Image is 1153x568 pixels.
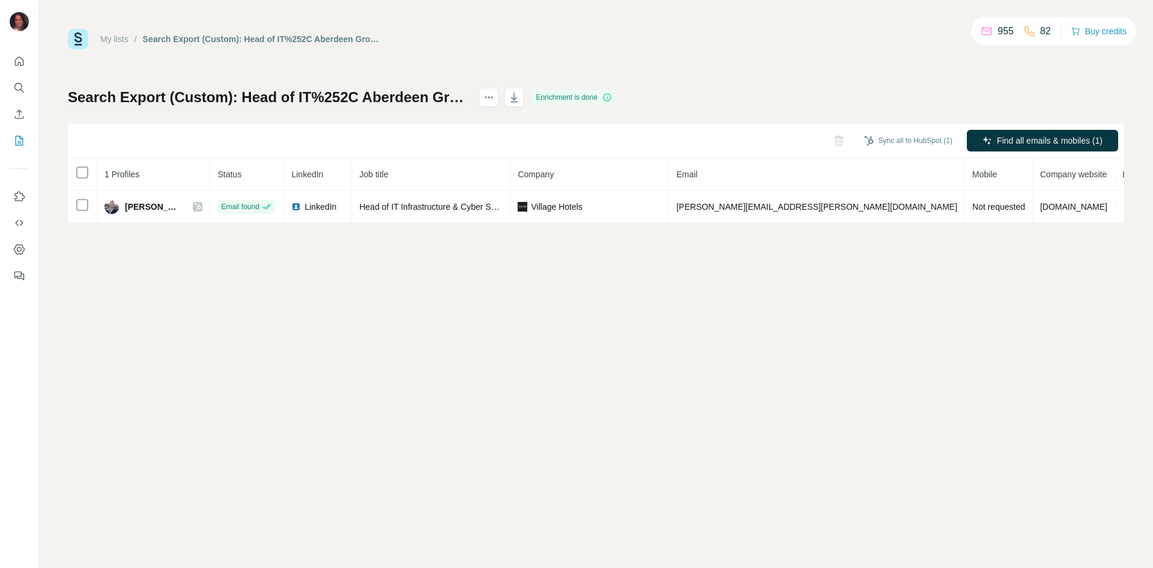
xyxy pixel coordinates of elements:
span: Find all emails & mobiles (1) [997,135,1103,147]
button: Search [10,77,29,99]
span: 1 Profiles [104,169,139,179]
span: Mobile [972,169,997,179]
button: Buy credits [1071,23,1127,40]
span: Email [676,169,697,179]
span: Village Hotels [531,201,582,213]
span: Email found [221,201,259,212]
img: Avatar [10,12,29,31]
span: LinkedIn [291,169,323,179]
button: actions [479,88,498,107]
p: 82 [1040,24,1051,38]
button: Dashboard [10,239,29,260]
img: LinkedIn logo [291,202,301,212]
img: Surfe Logo [68,29,88,49]
span: [PERSON_NAME] [125,201,181,213]
button: My lists [10,130,29,151]
button: Use Surfe API [10,212,29,234]
span: Company website [1040,169,1107,179]
h1: Search Export (Custom): Head of IT%252C Aberdeen Group - [DATE] 16:14 [68,88,468,107]
li: / [135,33,137,45]
span: Head of IT Infrastructure & Cyber Security [359,202,515,212]
p: 955 [997,24,1014,38]
img: company-logo [518,202,527,212]
a: My lists [100,34,129,44]
span: LinkedIn [304,201,336,213]
button: Use Surfe on LinkedIn [10,186,29,207]
button: Find all emails & mobiles (1) [967,130,1118,151]
button: Feedback [10,265,29,287]
div: Search Export (Custom): Head of IT%252C Aberdeen Group - [DATE] 16:14 [143,33,381,45]
button: Sync all to HubSpot (1) [856,132,961,150]
button: Quick start [10,50,29,72]
span: [PERSON_NAME][EMAIL_ADDRESS][PERSON_NAME][DOMAIN_NAME] [676,202,957,212]
span: Job title [359,169,388,179]
span: [DOMAIN_NAME] [1040,202,1107,212]
img: Avatar [104,200,119,214]
span: Status [217,169,241,179]
div: Enrichment is done [532,90,616,105]
span: Company [518,169,554,179]
span: Not requested [972,202,1025,212]
button: Enrich CSV [10,103,29,125]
